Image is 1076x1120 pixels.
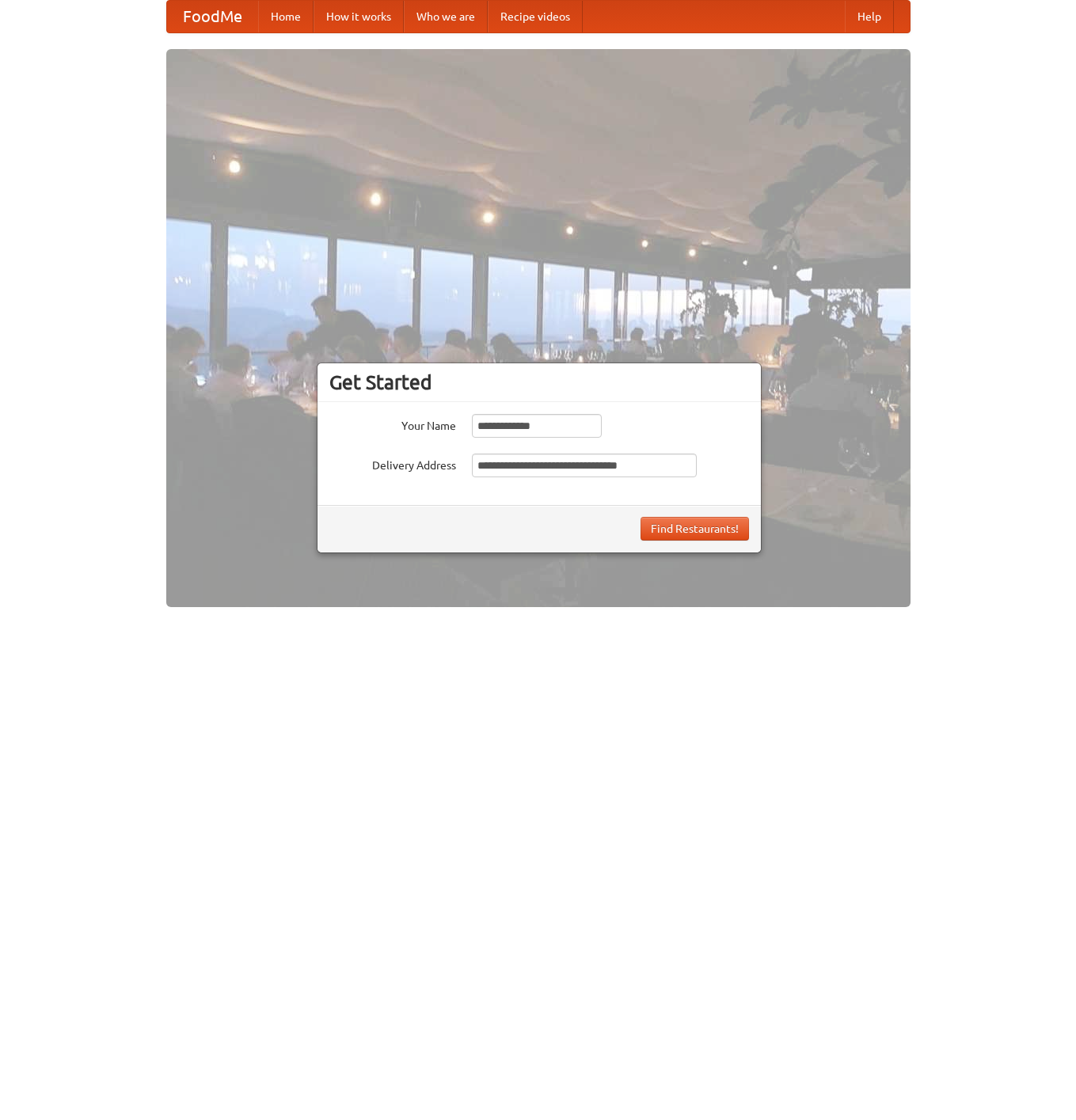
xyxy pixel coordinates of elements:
a: Who we are [404,1,488,32]
a: Recipe videos [488,1,583,32]
button: Find Restaurants! [641,517,749,541]
a: FoodMe [167,1,258,32]
label: Delivery Address [329,454,456,473]
label: Your Name [329,414,456,434]
a: Help [845,1,894,32]
h3: Get Started [329,370,749,394]
a: Home [258,1,314,32]
a: How it works [314,1,404,32]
